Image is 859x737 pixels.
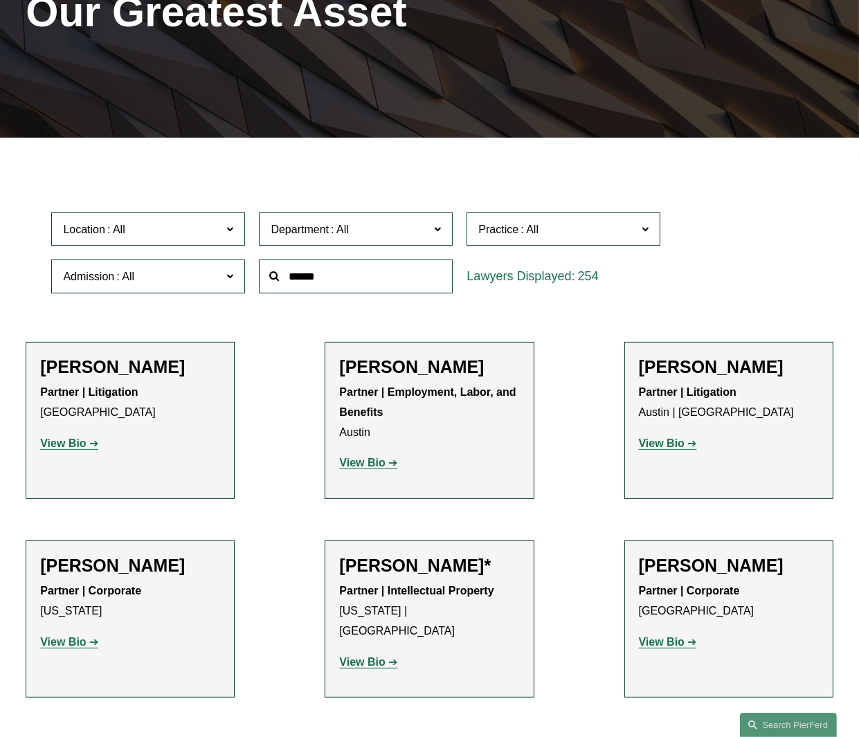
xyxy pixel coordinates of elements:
strong: View Bio [40,636,86,648]
span: 254 [578,269,599,283]
strong: Partner | Corporate [639,585,740,597]
strong: Partner | Litigation [639,386,736,398]
strong: View Bio [40,437,86,449]
h2: [PERSON_NAME] [639,356,819,377]
p: [US_STATE] | [GEOGRAPHIC_DATA] [339,581,519,641]
strong: View Bio [639,636,685,648]
strong: View Bio [339,457,385,468]
a: Search this site [740,713,837,737]
strong: Partner | Employment, Labor, and Benefits [339,386,519,418]
h2: [PERSON_NAME] [639,555,819,576]
p: Austin [339,383,519,442]
strong: Partner | Litigation [40,386,138,398]
h2: [PERSON_NAME]* [339,555,519,576]
span: Department [271,224,329,235]
strong: Partner | Intellectual Property [339,585,494,597]
span: Location [63,224,105,235]
p: [GEOGRAPHIC_DATA] [639,581,819,621]
strong: View Bio [639,437,685,449]
a: View Bio [639,636,697,648]
strong: Partner | Corporate [40,585,141,597]
p: [GEOGRAPHIC_DATA] [40,383,220,423]
p: Austin | [GEOGRAPHIC_DATA] [639,383,819,423]
h2: [PERSON_NAME] [40,555,220,576]
a: View Bio [40,437,98,449]
a: View Bio [639,437,697,449]
span: Practice [478,224,518,235]
h2: [PERSON_NAME] [339,356,519,377]
a: View Bio [40,636,98,648]
a: View Bio [339,457,397,468]
strong: View Bio [339,656,385,668]
a: View Bio [339,656,397,668]
h2: [PERSON_NAME] [40,356,220,377]
span: Admission [63,271,114,282]
p: [US_STATE] [40,581,220,621]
